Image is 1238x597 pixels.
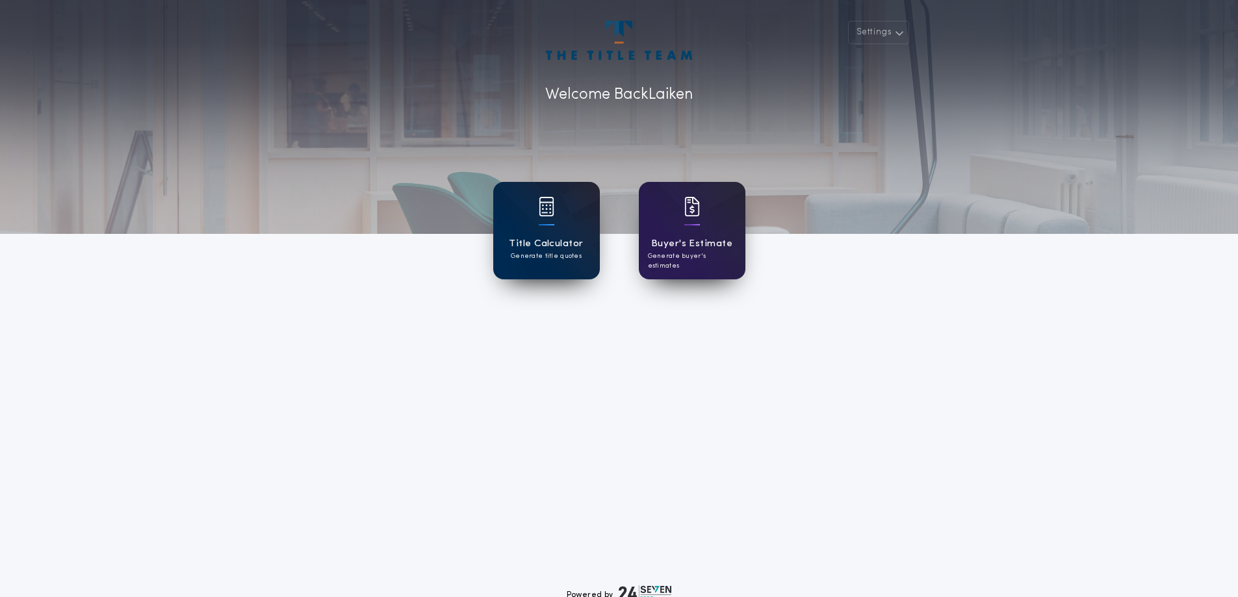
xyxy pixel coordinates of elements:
[493,182,600,279] a: card iconTitle CalculatorGenerate title quotes
[684,197,700,216] img: card icon
[539,197,554,216] img: card icon
[639,182,745,279] a: card iconBuyer's EstimateGenerate buyer's estimates
[546,21,691,60] img: account-logo
[648,251,736,271] p: Generate buyer's estimates
[545,83,693,107] p: Welcome Back Laiken
[651,236,732,251] h1: Buyer's Estimate
[848,21,909,44] button: Settings
[511,251,582,261] p: Generate title quotes
[509,236,583,251] h1: Title Calculator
